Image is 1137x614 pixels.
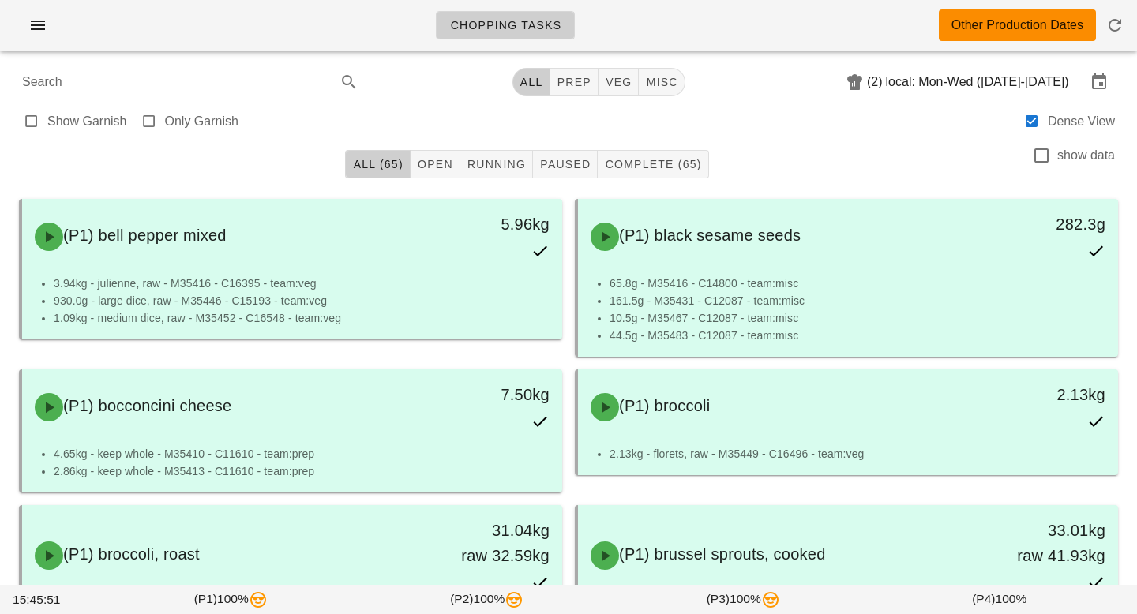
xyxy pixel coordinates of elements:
li: 930.0g - large dice, raw - M35446 - C15193 - team:veg [54,292,550,309]
span: (P1) brussel sprouts, cooked [619,545,826,563]
li: 10.5g - M35467 - C12087 - team:misc [610,309,1105,327]
button: Running [460,150,533,178]
button: Complete (65) [598,150,708,178]
li: 3.94kg - julienne, raw - M35416 - C16395 - team:veg [54,275,550,292]
label: Show Garnish [47,114,127,129]
span: veg [605,76,632,88]
div: (P1) 100% [103,586,359,612]
li: 65.8g - M35416 - C14800 - team:misc [610,275,1105,292]
button: veg [599,68,640,96]
span: (P1) bocconcini cheese [63,397,231,414]
div: 33.01kg raw 41.93kg [991,518,1105,568]
button: All (65) [345,150,410,178]
li: 2.13kg - florets, raw - M35449 - C16496 - team:veg [610,445,1105,462]
label: Dense View [1048,114,1115,129]
button: prep [550,68,599,96]
span: misc [645,76,677,88]
span: (P1) black sesame seeds [619,227,801,244]
div: (P4) 100% [872,586,1128,612]
span: (P1) broccoli [619,397,711,414]
div: (2) [867,74,886,90]
span: Running [467,158,526,170]
span: All (65) [352,158,403,170]
div: 7.50kg [435,382,550,407]
button: Paused [533,150,598,178]
li: 2.86kg - keep whole - M35413 - C11610 - team:prep [54,462,550,480]
li: 44.5g - M35483 - C12087 - team:misc [610,327,1105,344]
label: Only Garnish [165,114,238,129]
span: prep [557,76,591,88]
div: (P3) 100% [615,586,872,612]
div: 282.3g [991,212,1105,237]
span: Chopping Tasks [449,19,561,32]
div: Other Production Dates [951,16,1083,35]
div: 31.04kg raw 32.59kg [435,518,550,568]
span: Paused [539,158,591,170]
a: Chopping Tasks [436,11,575,39]
span: All [520,76,543,88]
span: Open [417,158,453,170]
button: Open [411,150,460,178]
span: (P1) broccoli, roast [63,545,200,563]
div: 2.13kg [991,382,1105,407]
li: 4.65kg - keep whole - M35410 - C11610 - team:prep [54,445,550,462]
li: 1.09kg - medium dice, raw - M35452 - C16548 - team:veg [54,309,550,327]
button: misc [639,68,685,96]
span: Complete (65) [604,158,701,170]
div: (P2) 100% [359,586,616,612]
span: (P1) bell pepper mixed [63,227,227,244]
button: All [512,68,550,96]
div: 5.96kg [435,212,550,237]
li: 161.5g - M35431 - C12087 - team:misc [610,292,1105,309]
label: show data [1057,148,1115,163]
div: 15:45:51 [9,587,103,612]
